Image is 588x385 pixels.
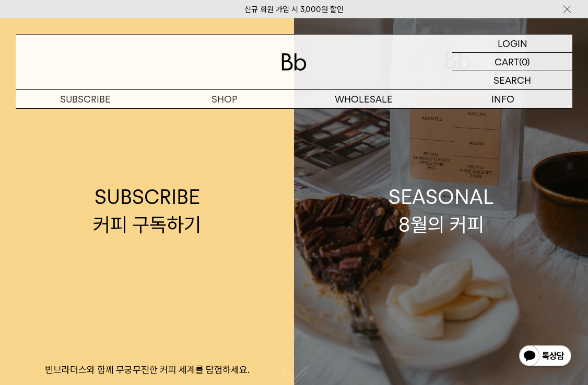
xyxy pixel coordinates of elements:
[518,344,572,369] img: 카카오톡 채널 1:1 채팅 버튼
[493,71,531,89] p: SEARCH
[452,35,572,53] a: LOGIN
[244,5,344,14] a: 신규 회원 가입 시 3,000원 할인
[495,53,519,71] p: CART
[433,90,573,108] p: INFO
[93,183,201,239] div: SUBSCRIBE 커피 구독하기
[16,90,155,108] a: SUBSCRIBE
[294,90,433,108] p: WHOLESALE
[498,35,527,52] p: LOGIN
[452,53,572,71] a: CART (0)
[519,53,530,71] p: (0)
[389,183,494,239] div: SEASONAL 8월의 커피
[155,90,295,108] a: SHOP
[281,53,307,71] img: 로고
